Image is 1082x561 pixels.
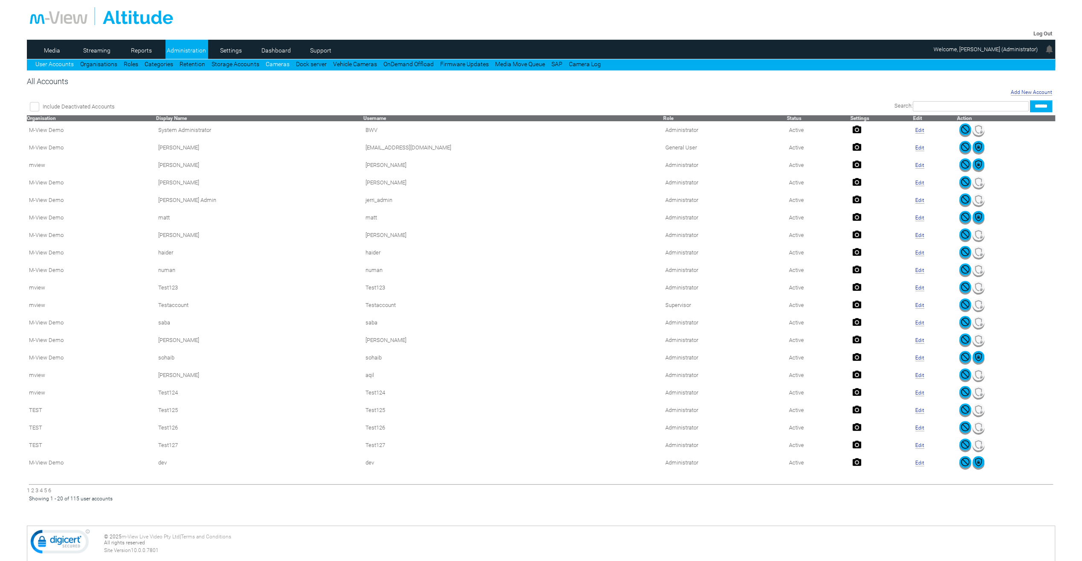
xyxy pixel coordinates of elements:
a: User Accounts [35,61,74,67]
a: Deactivate [959,358,971,364]
a: MFA Not Set [972,288,984,294]
span: Contact Method: SMS and Email [158,197,216,203]
span: selina [366,162,406,168]
a: Deactivate [959,218,971,224]
img: camera24.png [853,230,861,239]
span: mview [29,302,45,308]
img: camera24.png [853,318,861,326]
td: Administrator [663,384,787,401]
span: Test123 [366,284,385,291]
span: Contact Method: SMS and Email [158,442,178,448]
span: Test127 [366,442,385,448]
img: mfa-shield-white-icon.svg [972,263,984,275]
a: Reports [121,44,162,57]
a: Edit [915,180,924,186]
span: Contact Method: SMS and Email [158,372,199,378]
a: Reset MFA [972,358,984,364]
img: user-active-green-icon.svg [959,193,971,205]
span: Contact Method: SMS and Email [158,424,178,431]
a: Edit [915,390,924,396]
td: Administrator [663,209,787,226]
span: M-View Demo [29,267,64,273]
span: M-View Demo [29,459,64,466]
span: 10.0.0.7801 [131,547,159,553]
td: Active [786,454,850,471]
img: mfa-shield-white-icon.svg [972,333,984,345]
a: Streaming [76,44,117,57]
td: Active [786,121,850,139]
a: Retention [180,61,205,67]
img: camera24.png [853,458,861,466]
a: Deactivate [959,288,971,294]
a: 5 [44,487,47,494]
td: Administrator [663,349,787,366]
img: mfa-shield-white-icon.svg [972,228,984,240]
a: MFA Not Set [972,130,984,137]
img: camera24.png [853,160,861,169]
td: Active [786,156,850,174]
td: Active [786,139,850,156]
img: camera24.png [853,335,861,344]
td: Active [786,261,850,279]
a: Firmware Updates [440,61,488,67]
span: Contact Method: SMS and Email [158,337,199,343]
img: mfa-shield-white-icon.svg [972,421,984,433]
a: 6 [48,487,51,494]
a: Edit [915,197,924,204]
span: TEST [29,442,42,448]
a: MFA Not Set [972,253,984,259]
a: m-View Live Video Pty Ltd [122,534,180,540]
a: Deactivate [959,200,971,207]
a: Edit [915,337,924,344]
a: MFA Not Set [972,270,984,277]
a: Edit [915,425,924,431]
img: mfa-shield-white-icon.svg [972,176,984,188]
td: Administrator [663,314,787,331]
span: mview [29,389,45,396]
td: Active [786,419,850,436]
a: SAP [551,61,562,67]
img: camera24.png [853,248,861,256]
a: MFA Not Set [972,428,984,434]
img: mfa-shield-green-icon.svg [972,211,984,223]
span: Contact Method: SMS and Email [158,354,174,361]
span: M-View Demo [29,214,64,221]
img: mfa-shield-white-icon.svg [972,438,984,450]
span: Contact Method: SMS and Email [158,214,170,221]
span: Contact Method: SMS and Email [158,284,178,291]
a: Role [663,115,673,121]
td: Administrator [663,174,787,191]
img: bell24.png [1044,44,1054,54]
a: Administration [165,44,207,57]
span: All Accounts [27,77,68,86]
span: jerri_admin [366,197,392,203]
a: Deactivate [959,445,971,452]
a: Deactivate [959,340,971,347]
img: user-active-green-icon.svg [959,333,971,345]
td: Active [786,279,850,296]
a: MFA Not Set [972,183,984,189]
div: Site Version [104,547,1051,553]
span: josh [366,232,406,238]
td: Administrator [663,454,787,471]
a: Deactivate [959,305,971,312]
span: mview [29,372,45,378]
th: Edit [913,115,957,121]
span: aqil [366,372,374,378]
td: Administrator [663,436,787,454]
a: Reset MFA [972,463,984,469]
img: mfa-shield-green-icon.svg [972,141,984,153]
img: camera24.png [853,213,861,221]
a: Organisations [80,61,117,67]
img: mfa-shield-white-icon.svg [972,298,984,310]
a: Dashboard [255,44,296,57]
img: mfa-shield-green-icon.svg [972,158,984,170]
th: Action [957,115,1055,121]
td: Administrator [663,244,787,261]
td: Administrator [663,226,787,244]
td: Active [786,331,850,349]
img: user-active-green-icon.svg [959,456,971,468]
a: Display Name [156,115,187,121]
span: Contact Method: Email [158,144,199,151]
a: Reset MFA [972,165,984,172]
